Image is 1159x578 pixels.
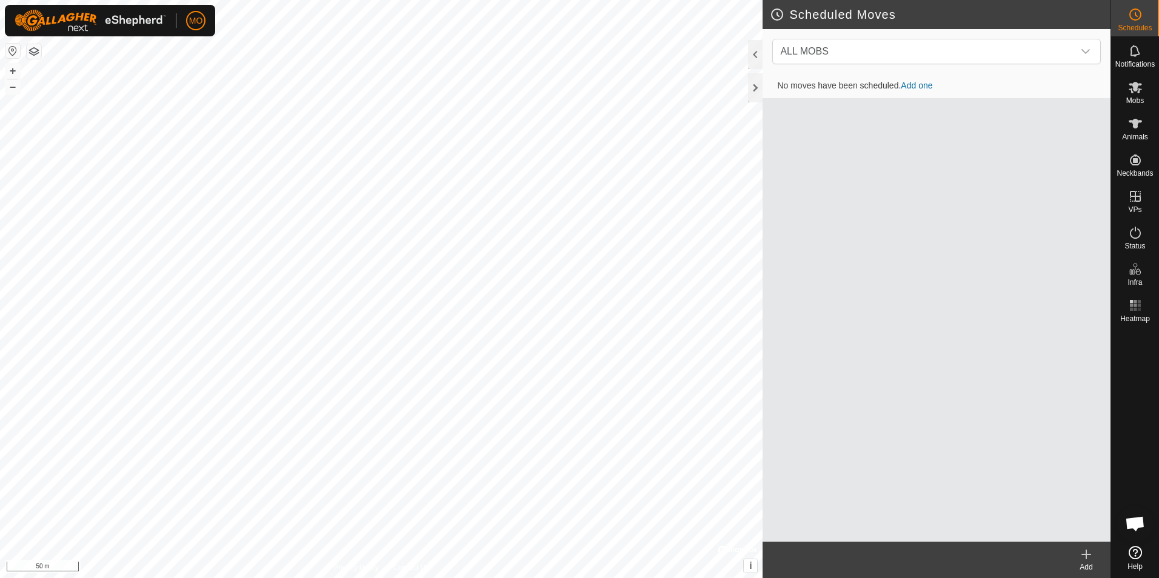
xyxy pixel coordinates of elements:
span: Animals [1122,133,1148,141]
a: Add one [901,81,932,90]
span: ALL MOBS [775,39,1074,64]
button: Map Layers [27,44,41,59]
span: i [749,560,752,571]
span: Neckbands [1117,170,1153,177]
span: No moves have been scheduled. [767,81,942,90]
span: Status [1124,242,1145,250]
span: Infra [1127,279,1142,286]
button: – [5,79,20,94]
img: Gallagher Logo [15,10,166,32]
h2: Scheduled Moves [770,7,1111,22]
button: i [744,559,757,573]
span: Mobs [1126,97,1144,104]
span: ALL MOBS [780,46,828,56]
a: Privacy Policy [333,562,379,573]
span: Notifications [1115,61,1155,68]
div: Add [1062,562,1111,573]
button: Reset Map [5,44,20,58]
a: Contact Us [393,562,429,573]
span: Schedules [1118,24,1152,32]
span: VPs [1128,206,1141,213]
span: Heatmap [1120,315,1150,322]
div: dropdown trigger [1074,39,1098,64]
a: Open chat [1117,505,1154,542]
a: Help [1111,541,1159,575]
span: MO [189,15,203,27]
span: Help [1127,563,1143,570]
button: + [5,64,20,78]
